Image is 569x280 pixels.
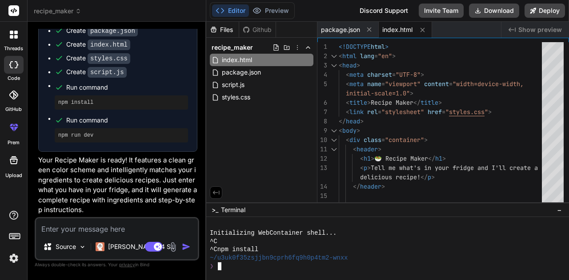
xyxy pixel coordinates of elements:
div: Discord Support [354,4,413,18]
span: "viewport" [385,80,421,88]
div: Files [206,25,239,34]
span: "container" [385,136,424,144]
code: package.json [88,26,138,36]
div: 9 [317,126,327,135]
span: div [349,136,360,144]
div: Click to collapse the range. [328,61,340,70]
pre: npm install [58,99,184,106]
div: 4 [317,70,327,79]
span: > [367,164,371,172]
p: Your Recipe Maker is ready! It features a clean green color scheme and intelligently matches your... [38,155,197,215]
img: attachment [168,242,178,252]
span: index.html [382,25,413,34]
span: ❯ [210,262,214,271]
span: package.json [221,67,262,78]
span: head [346,117,360,125]
span: > [371,154,374,162]
span: > [438,99,442,106]
span: privacy [119,262,135,267]
span: < [353,201,357,209]
span: > [360,117,364,125]
img: Claude 4 Sonnet [96,242,104,251]
span: Terminal [221,205,245,214]
div: Create [66,26,138,35]
span: > [392,52,396,60]
span: </ [421,173,428,181]
span: < [339,126,342,134]
span: h1 [364,154,371,162]
span: Tell me what's in your fridge and I'll create a [371,164,538,172]
span: Initializing WebContainer shell... [210,229,337,237]
span: < [346,136,349,144]
div: 2 [317,51,327,61]
span: meta [349,71,364,79]
div: Github [239,25,276,34]
span: − [557,205,562,214]
span: </ [339,117,346,125]
span: link [349,108,364,116]
p: Source [56,242,76,251]
span: > [410,89,413,97]
span: recipe_maker [34,7,81,16]
span: 🥗 Recipe Maker [374,154,428,162]
span: > [385,43,389,51]
div: 5 [317,79,327,89]
span: < [339,61,342,69]
img: Pick Models [79,243,86,251]
span: main [357,201,371,209]
span: > [371,201,374,209]
span: = [381,136,385,144]
div: 8 [317,117,327,126]
span: Show preview [518,25,562,34]
div: 11 [317,145,327,154]
span: < [346,99,349,106]
span: delicious recipe! [360,173,421,181]
span: > [488,108,492,116]
span: initial-scale=1.0" [346,89,410,97]
span: <!DOCTYPE [339,43,371,51]
span: > [357,61,360,69]
span: title [349,99,367,106]
span: < [353,145,357,153]
span: styles.css [221,92,251,103]
div: Click to collapse the range. [328,145,340,154]
span: "stylesheet" [381,108,424,116]
div: 6 [317,98,327,107]
span: html [342,52,357,60]
span: header [357,145,378,153]
span: lang [360,52,374,60]
span: Recipe Maker [371,99,413,106]
div: Create [66,40,130,49]
div: 3 [317,61,327,70]
span: body [342,126,357,134]
div: 7 [317,107,327,117]
span: > [421,71,424,79]
span: styles.css [449,108,485,116]
span: < [346,80,349,88]
span: name [367,80,381,88]
span: index.html [221,55,253,65]
code: styles.css [88,53,130,64]
span: < [360,154,364,162]
span: ^Cnpm install [210,245,258,254]
div: Click to collapse the range. [328,201,340,210]
div: Click to collapse the range. [328,135,340,145]
span: > [367,99,371,106]
div: 13 [317,163,327,173]
div: 12 [317,154,327,163]
span: ~/u3uk0f35zsjjbn9cprh6fq9h0p4tm2-wnxx [210,254,348,262]
span: > [357,126,360,134]
span: = [449,80,453,88]
span: class [364,136,381,144]
span: script.js [221,79,245,90]
span: </ [353,182,360,190]
span: charset [367,71,392,79]
label: GitHub [5,106,22,113]
button: − [555,203,564,217]
div: 14 [317,182,327,191]
span: "width=device-width, [453,80,524,88]
p: [PERSON_NAME] 4 S.. [108,242,174,251]
span: href [428,108,442,116]
button: Invite Team [419,4,464,18]
span: title [421,99,438,106]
